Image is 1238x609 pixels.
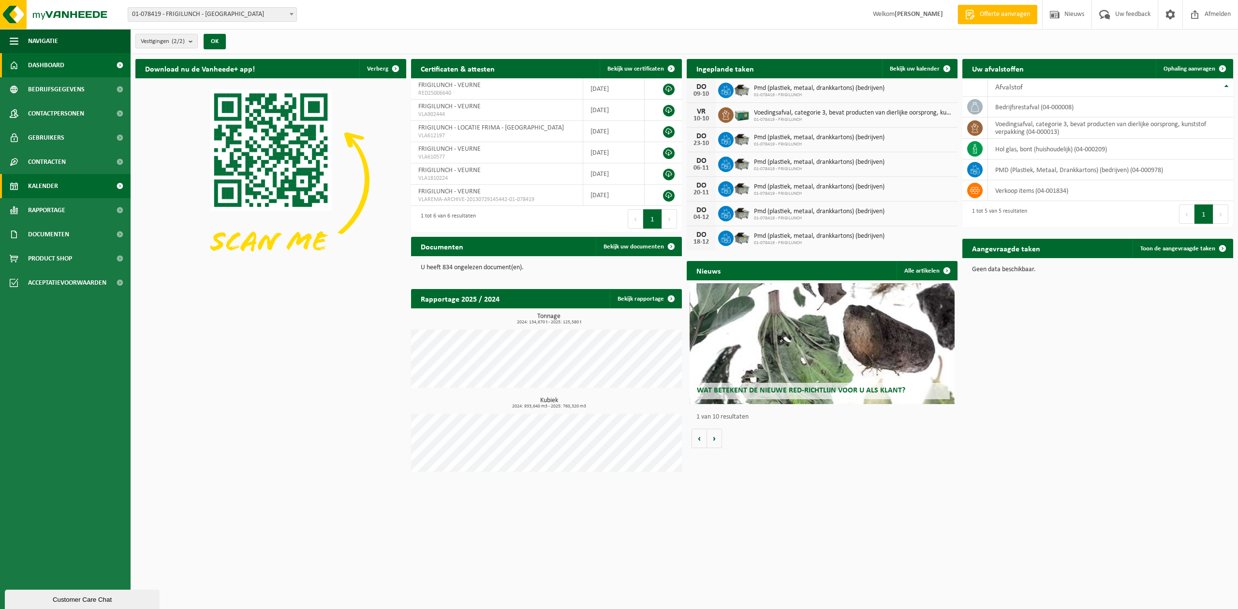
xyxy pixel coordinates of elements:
[977,10,1032,19] span: Offerte aanvragen
[411,237,473,256] h2: Documenten
[754,240,884,246] span: 01-078419 - FRIGILUNCH
[411,289,509,308] h2: Rapportage 2025 / 2024
[418,132,575,140] span: VLA612197
[754,117,953,123] span: 01-078419 - FRIGILUNCH
[418,89,575,97] span: RED25006640
[418,196,575,203] span: VLAREMA-ARCHIVE-20130729145442-01-078419
[421,264,672,271] p: U heeft 834 ongelezen document(en).
[754,142,884,147] span: 01-078419 - FRIGILUNCH
[28,29,58,53] span: Navigatie
[967,203,1027,225] div: 1 tot 5 van 5 resultaten
[28,246,72,271] span: Product Shop
[754,109,953,117] span: Voedingsafval, categorie 3, bevat producten van dierlijke oorsprong, kunststof v...
[697,387,905,394] span: Wat betekent de nieuwe RED-richtlijn voor u als klant?
[643,209,662,229] button: 1
[958,5,1037,24] a: Offerte aanvragen
[418,103,481,110] span: FRIGILUNCH - VEURNE
[734,130,750,147] img: WB-5000-GAL-GY-01
[692,214,711,221] div: 04-12
[204,34,226,49] button: OK
[128,8,296,21] span: 01-078419 - FRIGILUNCH - VEURNE
[128,7,297,22] span: 01-078419 - FRIGILUNCH - VEURNE
[687,59,764,78] h2: Ingeplande taken
[988,97,1233,117] td: bedrijfsrestafval (04-000008)
[897,261,957,280] a: Alle artikelen
[135,59,265,78] h2: Download nu de Vanheede+ app!
[895,11,943,18] strong: [PERSON_NAME]
[1156,59,1232,78] a: Ophaling aanvragen
[583,163,645,185] td: [DATE]
[754,208,884,216] span: Pmd (plastiek, metaal, drankkartons) (bedrijven)
[696,414,953,420] p: 1 van 10 resultaten
[1133,239,1232,258] a: Toon de aangevraagde taken
[1164,66,1215,72] span: Ophaling aanvragen
[734,81,750,98] img: WB-5000-GAL-GY-01
[28,77,85,101] span: Bedrijfsgegevens
[628,209,643,229] button: Previous
[583,78,645,100] td: [DATE]
[418,188,481,195] span: FRIGILUNCH - VEURNE
[418,174,575,182] span: VLA1810224
[596,237,681,256] a: Bekijk uw documenten
[583,185,645,206] td: [DATE]
[692,140,711,147] div: 23-10
[600,59,681,78] a: Bekijk uw certificaten
[692,157,711,165] div: DO
[604,244,664,250] span: Bekijk uw documenten
[687,261,730,280] h2: Nieuws
[754,216,884,221] span: 01-078419 - FRIGILUNCH
[734,106,750,122] img: PB-LB-0680-HPE-GN-01
[1194,204,1213,224] button: 1
[1179,204,1194,224] button: Previous
[962,239,1050,258] h2: Aangevraagde taken
[890,66,940,72] span: Bekijk uw kalender
[418,124,564,131] span: FRIGILUNCH - LOCATIE FRIMA - [GEOGRAPHIC_DATA]
[418,153,575,161] span: VLA610577
[418,111,575,118] span: VLA902444
[662,209,677,229] button: Next
[1140,246,1215,252] span: Toon de aangevraagde taken
[5,588,162,609] iframe: chat widget
[1213,204,1228,224] button: Next
[416,397,682,409] h3: Kubiek
[692,116,711,122] div: 10-10
[416,320,682,325] span: 2024: 134,670 t - 2025: 125,580 t
[692,231,711,239] div: DO
[418,145,481,153] span: FRIGILUNCH - VEURNE
[692,182,711,189] div: DO
[754,183,884,191] span: Pmd (plastiek, metaal, drankkartons) (bedrijven)
[135,34,198,48] button: Vestigingen(2/2)
[607,66,664,72] span: Bekijk uw certificaten
[416,313,682,325] h3: Tonnage
[988,159,1233,180] td: PMD (Plastiek, Metaal, Drankkartons) (bedrijven) (04-000978)
[135,78,406,281] img: Download de VHEPlus App
[754,92,884,98] span: 01-078419 - FRIGILUNCH
[418,167,481,174] span: FRIGILUNCH - VEURNE
[988,180,1233,201] td: verkoop items (04-001834)
[882,59,957,78] a: Bekijk uw kalender
[754,85,884,92] span: Pmd (plastiek, metaal, drankkartons) (bedrijven)
[28,174,58,198] span: Kalender
[692,429,707,448] button: Vorige
[28,53,64,77] span: Dashboard
[690,283,955,404] a: Wat betekent de nieuwe RED-richtlijn voor u als klant?
[707,429,722,448] button: Volgende
[28,101,84,126] span: Contactpersonen
[962,59,1033,78] h2: Uw afvalstoffen
[141,34,185,49] span: Vestigingen
[416,404,682,409] span: 2024: 933,640 m3 - 2025: 760,320 m3
[988,139,1233,159] td: hol glas, bont (huishoudelijk) (04-000209)
[28,222,69,246] span: Documenten
[692,189,711,196] div: 20-11
[972,266,1223,273] p: Geen data beschikbaar.
[692,108,711,116] div: VR
[28,198,65,222] span: Rapportage
[28,150,66,174] span: Contracten
[754,232,884,240] span: Pmd (plastiek, metaal, drankkartons) (bedrijven)
[583,142,645,163] td: [DATE]
[692,239,711,246] div: 18-12
[995,84,1023,91] span: Afvalstof
[416,208,476,230] div: 1 tot 6 van 6 resultaten
[692,206,711,214] div: DO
